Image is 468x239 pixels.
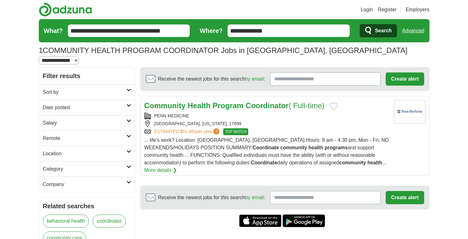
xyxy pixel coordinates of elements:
[39,100,135,115] a: Date posted
[330,103,338,110] button: Add to favorite jobs
[378,6,397,13] a: Register
[39,46,408,55] h1: COMMUNITY HEALTH PROGRAM COORDINATOR Jobs in [GEOGRAPHIC_DATA], [GEOGRAPHIC_DATA]
[325,145,348,150] strong: programs
[39,3,92,17] img: Adzuna logo
[386,72,424,86] button: Create alert
[144,101,325,110] a: Community Health Program Coordinator( Full-time)
[39,84,135,100] a: Sort by
[361,6,373,13] a: Login
[39,115,135,130] a: Salary
[360,24,397,37] button: Search
[144,137,389,165] span: ... life's work? Location: [GEOGRAPHIC_DATA], [GEOGRAPHIC_DATA] Hours: 8 am - 4:30 pm, Mon - Fri,...
[223,128,248,135] span: TOP MATCH
[39,177,135,192] a: Company
[386,191,424,204] button: Create alert
[213,101,244,110] strong: Program
[43,201,131,211] h2: Related searches
[280,145,307,150] strong: community
[144,120,389,127] div: [GEOGRAPHIC_DATA], [US_STATE], 17699
[283,215,325,227] a: Get the Android app
[39,130,135,146] a: Remote
[158,194,265,201] span: Receive the newest jobs for this search :
[245,195,264,200] a: by email
[44,26,63,35] label: What?
[93,215,126,228] a: coordinator
[39,45,43,56] span: 1
[402,24,424,37] a: Advanced
[158,75,265,83] span: Receive the newest jobs for this search :
[43,88,126,96] h2: Sort by
[144,101,186,110] strong: Community
[43,215,89,228] a: behavioral health
[406,6,429,13] a: Employers
[375,24,392,37] span: Search
[39,161,135,177] a: Category
[39,146,135,161] a: Location
[188,101,210,110] strong: Health
[239,215,281,227] a: Get the iPhone app
[308,145,323,150] strong: health
[394,100,425,124] img: Penn Medicine logo
[154,128,221,135] a: ESTIMATED:$51,481per year?
[246,101,289,110] strong: Coordinator
[200,26,223,35] label: Where?
[43,150,126,157] h2: Location
[213,128,219,135] span: ?
[253,145,279,150] strong: Coordinate
[180,129,196,134] span: $51,481
[251,160,277,165] strong: Coordinate
[43,104,126,111] h2: Date posted
[43,165,126,173] h2: Category
[368,160,382,165] strong: health
[43,181,126,188] h2: Company
[43,135,126,142] h2: Remote
[144,167,177,174] a: More details ❯
[43,119,126,127] h2: Salary
[339,160,366,165] strong: community
[39,67,135,84] h2: Filter results
[245,76,264,82] a: by email
[154,113,189,118] a: PENN MEDICINE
